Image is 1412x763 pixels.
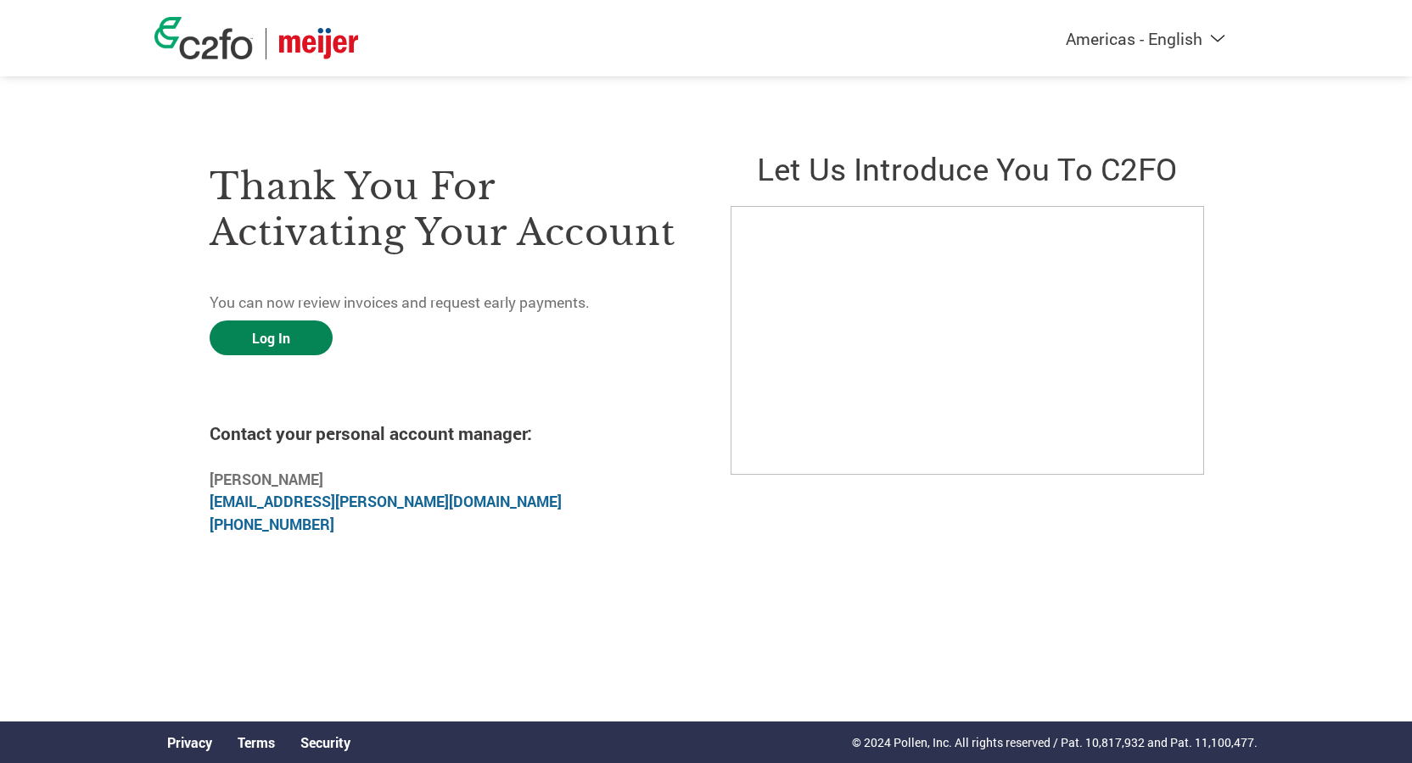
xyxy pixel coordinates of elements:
[279,28,358,59] img: Meijer
[731,206,1204,475] iframe: C2FO Introduction Video
[167,733,212,751] a: Privacy
[210,164,681,255] h3: Thank you for activating your account
[852,733,1258,751] p: © 2024 Pollen, Inc. All rights reserved / Pat. 10,817,932 and Pat. 11,100,477.
[300,733,350,751] a: Security
[210,320,333,355] a: Log In
[210,292,681,314] p: You can now review invoices and request early payments.
[731,148,1202,189] h2: Let us introduce you to C2FO
[210,515,334,534] a: [PHONE_NUMBER]
[154,17,253,59] img: c2fo logo
[210,492,562,511] a: [EMAIL_ADDRESS][PERSON_NAME][DOMAIN_NAME]
[210,470,323,489] b: [PERSON_NAME]
[238,733,275,751] a: Terms
[210,421,681,445] h4: Contact your personal account manager:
